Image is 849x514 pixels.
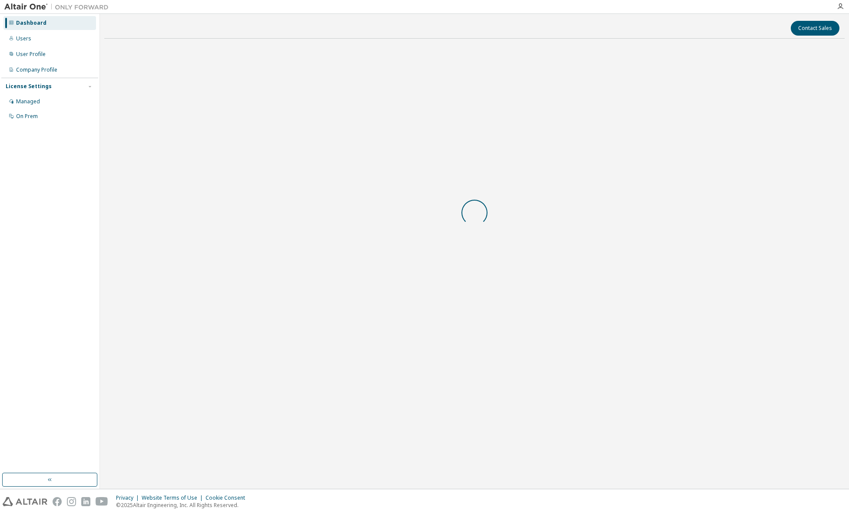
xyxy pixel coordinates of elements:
img: Altair One [4,3,113,11]
div: On Prem [16,113,38,120]
img: linkedin.svg [81,497,90,506]
img: altair_logo.svg [3,497,47,506]
div: Cookie Consent [206,494,250,501]
button: Contact Sales [791,21,839,36]
img: instagram.svg [67,497,76,506]
div: Website Terms of Use [142,494,206,501]
div: Company Profile [16,66,57,73]
div: Privacy [116,494,142,501]
img: youtube.svg [96,497,108,506]
p: © 2025 Altair Engineering, Inc. All Rights Reserved. [116,501,250,509]
div: User Profile [16,51,46,58]
img: facebook.svg [53,497,62,506]
div: License Settings [6,83,52,90]
div: Managed [16,98,40,105]
div: Dashboard [16,20,46,26]
div: Users [16,35,31,42]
